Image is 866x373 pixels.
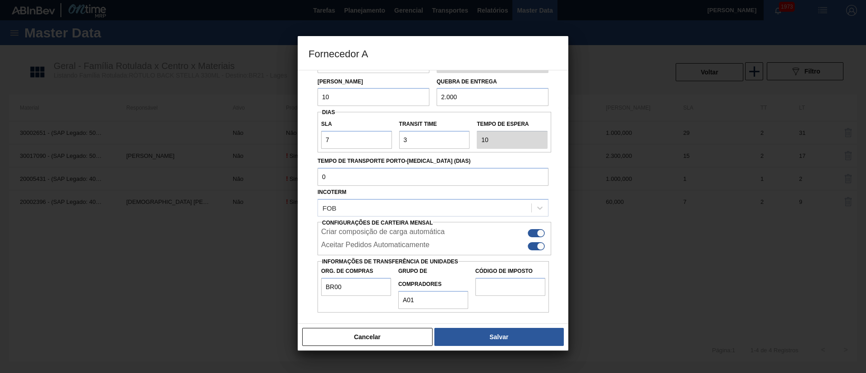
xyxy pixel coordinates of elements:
[321,265,391,278] label: Org. de Compras
[318,239,551,252] div: Essa configuração habilita aceite automático do pedido do lado do fornecedor
[475,265,545,278] label: Código de Imposto
[318,78,363,85] label: [PERSON_NAME]
[437,78,497,85] label: Quebra de entrega
[398,265,468,291] label: Grupo de Compradores
[298,36,568,70] h3: Fornecedor A
[302,328,433,346] button: Cancelar
[318,189,346,195] label: Incoterm
[318,226,551,239] div: Não é possível desabilitar essa flag quando aceite automático está habilitado
[322,204,336,212] div: FOB
[321,228,445,239] label: Criar composição de carga automática
[322,109,335,115] span: Dias
[434,328,564,346] button: Salvar
[322,258,458,265] label: Informações de Transferência de Unidades
[399,118,470,131] label: Transit Time
[318,155,548,168] label: Tempo de Transporte Porto-[MEDICAL_DATA] (dias)
[321,118,392,131] label: SLA
[322,220,433,226] span: Configurações de Carteira Mensal
[477,118,548,131] label: Tempo de espera
[321,241,429,252] label: Aceitar Pedidos Automaticamente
